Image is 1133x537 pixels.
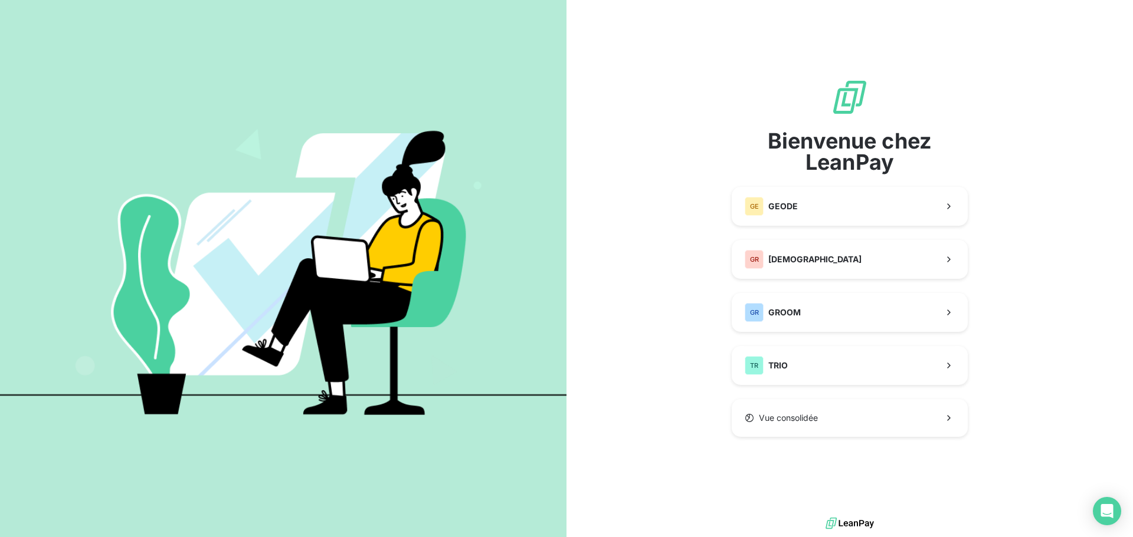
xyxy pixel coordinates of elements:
[831,78,869,116] img: logo sigle
[745,356,764,375] div: TR
[745,250,764,269] div: GR
[732,130,968,173] span: Bienvenue chez LeanPay
[768,200,798,212] span: GEODE
[1093,497,1121,525] div: Open Intercom Messenger
[826,515,874,532] img: logo
[732,187,968,226] button: GEGEODE
[768,253,862,265] span: [DEMOGRAPHIC_DATA]
[745,303,764,322] div: GR
[732,293,968,332] button: GRGROOM
[768,307,801,318] span: GROOM
[745,197,764,216] div: GE
[732,399,968,437] button: Vue consolidée
[732,240,968,279] button: GR[DEMOGRAPHIC_DATA]
[759,412,818,424] span: Vue consolidée
[732,346,968,385] button: TRTRIO
[768,360,788,371] span: TRIO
